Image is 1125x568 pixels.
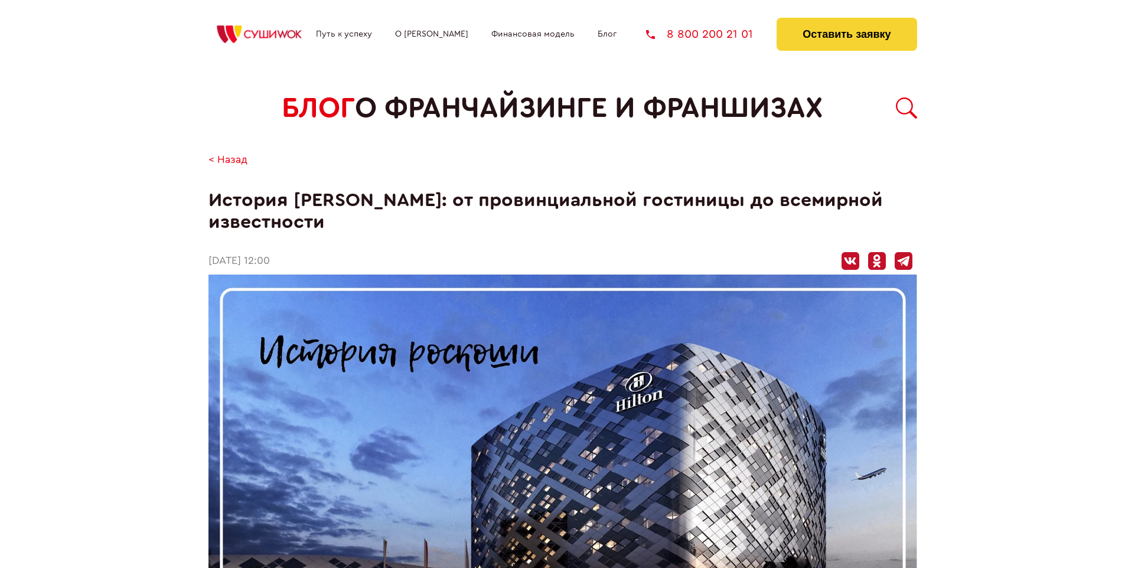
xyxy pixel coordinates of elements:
a: Путь к успеху [316,30,372,39]
h1: История [PERSON_NAME]: от провинциальной гостиницы до всемирной известности [208,190,917,233]
span: БЛОГ [282,92,355,125]
a: О [PERSON_NAME] [395,30,468,39]
a: Блог [598,30,617,39]
button: Оставить заявку [777,18,917,51]
span: о франчайзинге и франшизах [355,92,823,125]
a: 8 800 200 21 01 [646,28,753,40]
time: [DATE] 12:00 [208,255,270,267]
a: < Назад [208,154,247,167]
a: Финансовая модель [491,30,575,39]
span: 8 800 200 21 01 [667,28,753,40]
